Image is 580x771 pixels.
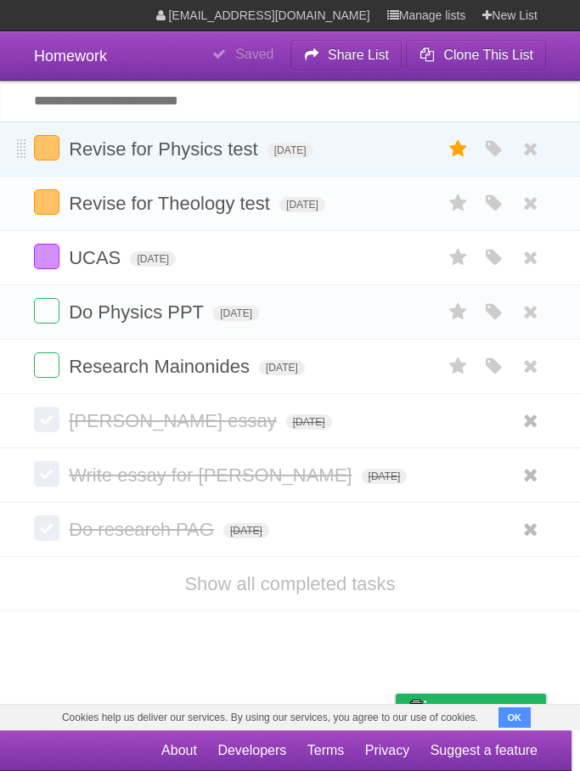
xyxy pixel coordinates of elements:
[69,410,281,431] span: [PERSON_NAME] essay
[404,695,427,723] img: Buy me a coffee
[184,573,395,594] a: Show all completed tasks
[34,244,59,269] label: Done
[307,734,345,767] a: Terms
[328,48,389,62] b: Share List
[69,519,218,540] span: Do research PAG
[69,138,262,160] span: Revise for Physics test
[442,135,475,163] label: Star task
[498,707,532,728] button: OK
[34,48,107,65] span: Homework
[290,40,403,70] button: Share List
[161,734,197,767] a: About
[34,298,59,324] label: Done
[34,461,59,487] label: Done
[362,469,408,484] span: [DATE]
[442,352,475,380] label: Star task
[431,695,538,724] span: Buy me a coffee
[213,306,259,321] span: [DATE]
[34,135,59,160] label: Done
[69,464,356,486] span: Write essay for [PERSON_NAME]
[279,197,325,212] span: [DATE]
[34,407,59,432] label: Done
[69,193,274,214] span: Revise for Theology test
[406,40,546,70] button: Clone This List
[34,352,59,378] label: Done
[443,48,533,62] b: Clone This List
[45,705,495,730] span: Cookies help us deliver our services. By using our services, you agree to our use of cookies.
[267,143,313,158] span: [DATE]
[259,360,305,375] span: [DATE]
[442,189,475,217] label: Star task
[69,301,208,323] span: Do Physics PPT
[286,414,332,430] span: [DATE]
[442,244,475,272] label: Star task
[223,523,269,538] span: [DATE]
[69,247,125,268] span: UCAS
[69,356,254,377] span: Research Mainonides
[365,734,409,767] a: Privacy
[130,251,176,267] span: [DATE]
[431,734,538,767] a: Suggest a feature
[34,189,59,215] label: Done
[442,298,475,326] label: Star task
[217,734,286,767] a: Developers
[396,694,546,725] a: Buy me a coffee
[235,47,273,61] b: Saved
[34,515,59,541] label: Done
